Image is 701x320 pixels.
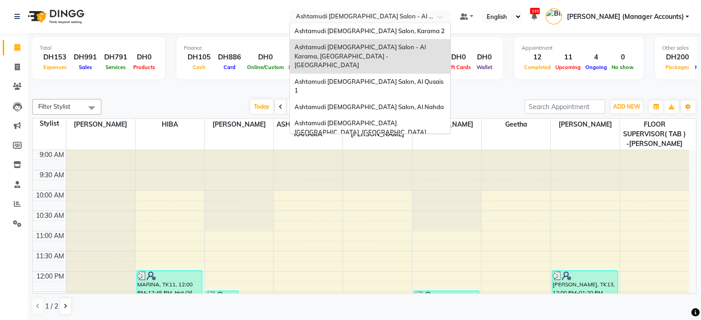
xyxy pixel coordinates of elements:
div: DH82 [286,52,317,63]
span: Cash [190,64,208,70]
div: DH886 [214,52,245,63]
img: logo [24,4,87,29]
div: Stylist [33,119,66,128]
span: 115 [530,8,540,14]
span: Services [103,64,128,70]
div: DH0 [131,52,158,63]
span: [PERSON_NAME] [205,119,273,130]
div: DH0 [245,52,286,63]
span: ADD NEW [613,103,640,110]
span: Card [221,64,238,70]
span: [PERSON_NAME] [551,119,619,130]
span: Ongoing [583,64,609,70]
div: DH105 [184,52,214,63]
div: 4 [583,52,609,63]
span: Packages [663,64,692,70]
span: Expenses [41,64,69,70]
span: Today [250,99,273,114]
div: Appointment [522,44,636,52]
span: Gift Cards [444,64,473,70]
div: Finance [184,44,339,52]
div: 11:00 AM [34,231,66,241]
div: Total [40,44,158,52]
a: 115 [531,12,536,21]
span: Ashtamudi [DEMOGRAPHIC_DATA] Salon, Karama 2 [295,27,445,35]
span: 1 / 2 [45,302,58,311]
div: 9:30 AM [38,170,66,180]
div: MARINA, TK11, 12:00 PM-12:45 PM, Hot Oil Treatment [137,271,202,300]
span: Filter Stylist [38,103,71,110]
span: Products [131,64,158,70]
span: Wallet [474,64,495,70]
div: 11 [553,52,583,63]
div: 12:30 PM [35,292,66,302]
ng-dropdown-panel: Options list [289,23,451,134]
div: 12:00 PM [35,272,66,281]
span: Ashtamudi [DEMOGRAPHIC_DATA] Salon, Al Nahda [295,103,444,111]
span: Sales [77,64,94,70]
span: [PERSON_NAME] (Manager Accounts) [566,12,683,22]
div: 11:30 AM [34,251,66,261]
span: Petty cash [286,64,317,70]
span: HIBA [135,119,204,130]
div: 12 [522,52,553,63]
div: DH200 [662,52,693,63]
span: FLOOR SUPERVISOR( TAB ) -[PERSON_NAME] [620,119,689,150]
span: Ashtamudi [DEMOGRAPHIC_DATA] Salon - Al Karama, [GEOGRAPHIC_DATA] -[GEOGRAPHIC_DATA] [295,43,427,69]
div: 10:00 AM [34,191,66,200]
div: DH991 [70,52,100,63]
span: Geetha [482,119,550,130]
span: [PERSON_NAME] [66,119,135,130]
div: 9:00 AM [38,150,66,160]
div: DH153 [40,52,70,63]
div: DH0 [444,52,473,63]
span: Online/Custom [245,64,286,70]
span: Upcoming [553,64,583,70]
span: No show [609,64,636,70]
input: Search Appointment [524,99,605,114]
img: Bindu (Manager Accounts) [546,8,562,24]
span: Ashtamudi [DEMOGRAPHIC_DATA] [GEOGRAPHIC_DATA], [GEOGRAPHIC_DATA] [295,119,426,136]
div: DH0 [473,52,495,63]
button: ADD NEW [611,100,642,113]
div: 10:30 AM [34,211,66,221]
div: 0 [609,52,636,63]
span: Completed [522,64,553,70]
span: ASHATMUDI SALON KARAMA [274,119,342,140]
span: Ashtamudi [DEMOGRAPHIC_DATA] Salon, Al Qusais 1 [295,78,445,94]
div: DH791 [100,52,131,63]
